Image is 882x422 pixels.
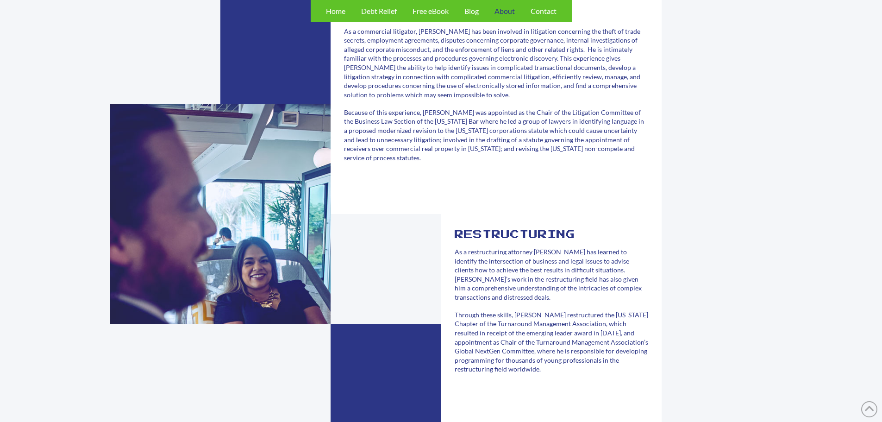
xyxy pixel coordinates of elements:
[464,7,479,15] span: Blog
[326,7,345,15] span: Home
[361,7,397,15] span: Debt Relief
[455,248,642,301] span: As a restructuring attorney [PERSON_NAME] has learned to identify the intersection of business an...
[531,7,557,15] span: Contact
[344,27,640,99] span: As a commercial litigator, [PERSON_NAME] has been involved in litigation concerning the theft of ...
[344,108,644,162] span: Because of this experience, [PERSON_NAME] was appointed as the Chair of the Litigation Committee ...
[494,7,515,15] span: About
[455,311,648,373] span: Through these skills, [PERSON_NAME] restructured the [US_STATE] Chapter of the Turnaround Managem...
[861,401,877,417] a: Back to Top
[413,7,449,15] span: Free eBook
[455,227,575,243] h2: Restructuring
